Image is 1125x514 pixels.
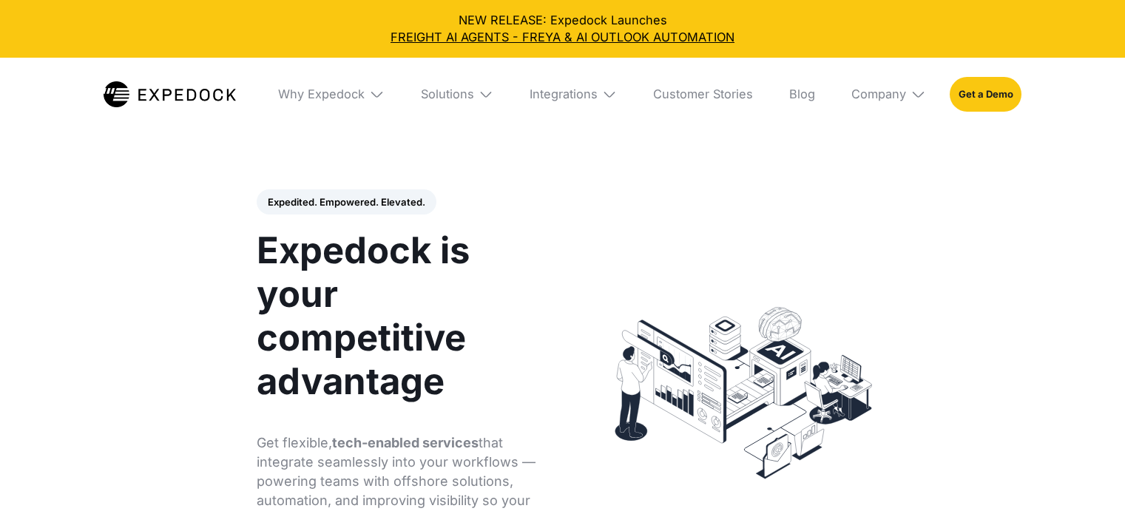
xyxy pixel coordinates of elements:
[12,12,1112,46] div: NEW RELEASE: Expedock Launches
[851,87,906,101] div: Company
[278,87,365,101] div: Why Expedock
[257,229,547,403] h1: Expedock is your competitive advantage
[777,58,828,130] a: Blog
[950,77,1021,112] a: Get a Demo
[641,58,766,130] a: Customer Stories
[530,87,598,101] div: Integrations
[12,29,1112,46] a: FREIGHT AI AGENTS - FREYA & AI OUTLOOK AUTOMATION
[332,435,479,450] strong: tech-enabled services
[421,87,474,101] div: Solutions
